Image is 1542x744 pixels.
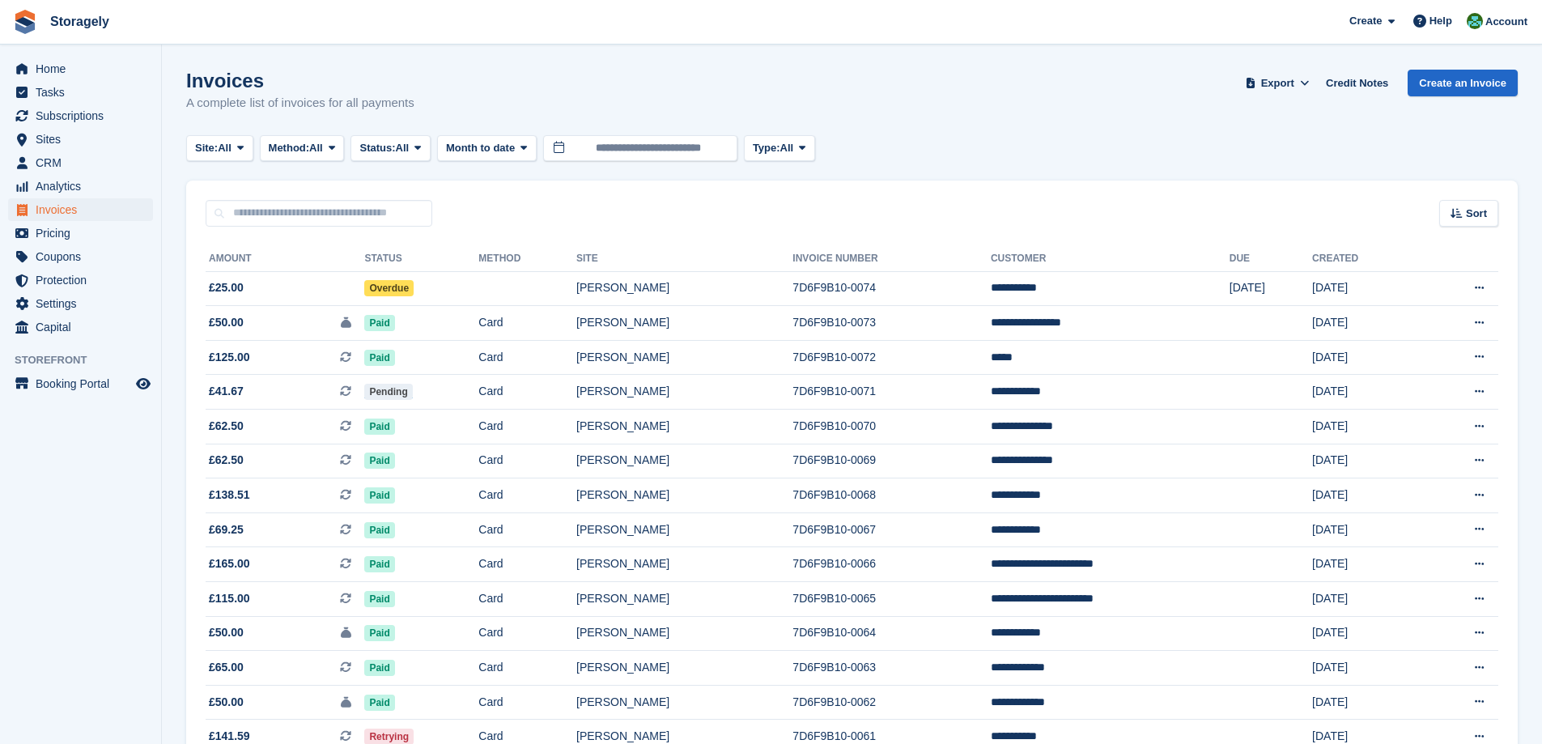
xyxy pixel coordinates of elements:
[792,512,991,547] td: 7D6F9B10-0067
[36,151,133,174] span: CRM
[792,685,991,720] td: 7D6F9B10-0062
[576,375,792,410] td: [PERSON_NAME]
[15,352,161,368] span: Storefront
[209,418,244,435] span: £62.50
[1349,13,1382,29] span: Create
[8,245,153,268] a: menu
[792,306,991,341] td: 7D6F9B10-0073
[1485,14,1527,30] span: Account
[364,384,412,400] span: Pending
[1312,512,1420,547] td: [DATE]
[576,582,792,617] td: [PERSON_NAME]
[36,245,133,268] span: Coupons
[478,512,576,547] td: Card
[8,292,153,315] a: menu
[1230,271,1312,306] td: [DATE]
[309,140,323,156] span: All
[8,198,153,221] a: menu
[364,280,414,296] span: Overdue
[364,419,394,435] span: Paid
[576,512,792,547] td: [PERSON_NAME]
[364,487,394,504] span: Paid
[478,651,576,686] td: Card
[364,660,394,676] span: Paid
[364,695,394,711] span: Paid
[1312,271,1420,306] td: [DATE]
[792,444,991,478] td: 7D6F9B10-0069
[209,452,244,469] span: £62.50
[478,616,576,651] td: Card
[478,547,576,582] td: Card
[260,135,345,162] button: Method: All
[8,57,153,80] a: menu
[792,410,991,444] td: 7D6F9B10-0070
[1230,246,1312,272] th: Due
[396,140,410,156] span: All
[36,372,133,395] span: Booking Portal
[478,375,576,410] td: Card
[8,151,153,174] a: menu
[186,135,253,162] button: Site: All
[195,140,218,156] span: Site:
[792,271,991,306] td: 7D6F9B10-0074
[364,350,394,366] span: Paid
[1312,651,1420,686] td: [DATE]
[36,81,133,104] span: Tasks
[478,306,576,341] td: Card
[36,292,133,315] span: Settings
[744,135,815,162] button: Type: All
[1466,206,1487,222] span: Sort
[576,616,792,651] td: [PERSON_NAME]
[576,306,792,341] td: [PERSON_NAME]
[1312,306,1420,341] td: [DATE]
[792,547,991,582] td: 7D6F9B10-0066
[753,140,780,156] span: Type:
[478,246,576,272] th: Method
[792,478,991,513] td: 7D6F9B10-0068
[1312,478,1420,513] td: [DATE]
[209,694,244,711] span: £50.00
[780,140,794,156] span: All
[478,685,576,720] td: Card
[186,70,414,91] h1: Invoices
[1312,685,1420,720] td: [DATE]
[991,246,1230,272] th: Customer
[1408,70,1518,96] a: Create an Invoice
[792,375,991,410] td: 7D6F9B10-0071
[364,625,394,641] span: Paid
[218,140,232,156] span: All
[1312,340,1420,375] td: [DATE]
[1429,13,1452,29] span: Help
[576,478,792,513] td: [PERSON_NAME]
[209,383,244,400] span: £41.67
[36,222,133,244] span: Pricing
[44,8,116,35] a: Storagely
[364,556,394,572] span: Paid
[1312,547,1420,582] td: [DATE]
[437,135,537,162] button: Month to date
[209,314,244,331] span: £50.00
[209,555,250,572] span: £165.00
[8,104,153,127] a: menu
[209,487,250,504] span: £138.51
[8,316,153,338] a: menu
[792,616,991,651] td: 7D6F9B10-0064
[478,582,576,617] td: Card
[1261,75,1294,91] span: Export
[478,410,576,444] td: Card
[8,128,153,151] a: menu
[186,94,414,113] p: A complete list of invoices for all payments
[134,374,153,393] a: Preview store
[792,340,991,375] td: 7D6F9B10-0072
[209,590,250,607] span: £115.00
[576,246,792,272] th: Site
[209,349,250,366] span: £125.00
[478,340,576,375] td: Card
[478,478,576,513] td: Card
[1312,375,1420,410] td: [DATE]
[36,128,133,151] span: Sites
[1312,616,1420,651] td: [DATE]
[36,198,133,221] span: Invoices
[36,175,133,198] span: Analytics
[209,659,244,676] span: £65.00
